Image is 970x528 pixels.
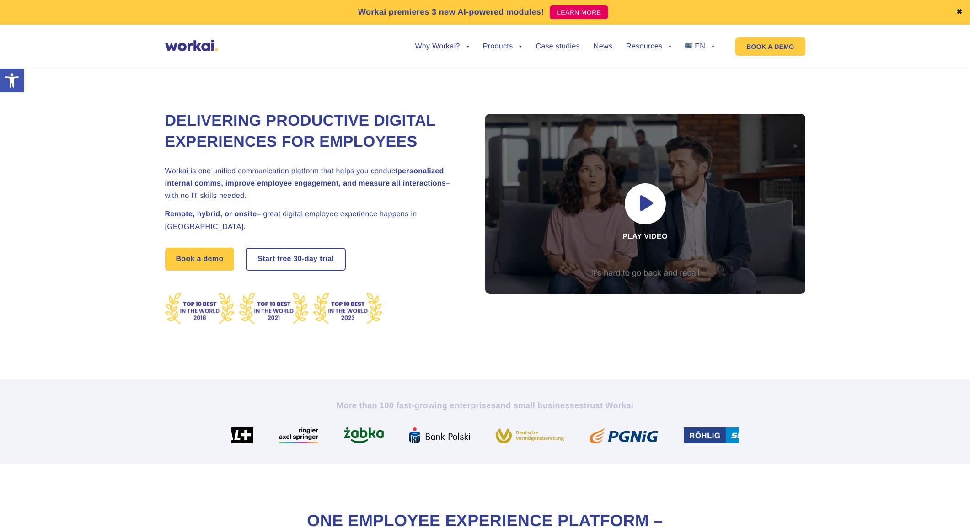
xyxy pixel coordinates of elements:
a: BOOK A DEMO [735,37,805,56]
a: ✖ [956,9,963,16]
span: EN [695,43,705,50]
a: Book a demo [165,248,235,271]
p: Workai premieres 3 new AI-powered modules! [358,6,544,18]
i: and small businesses [496,401,584,410]
a: Case studies [536,43,579,50]
a: Why Workai? [415,43,469,50]
strong: Remote, hybrid, or onsite [165,210,257,218]
a: News [594,43,612,50]
div: Play video [485,114,805,294]
i: 30-day [294,256,318,263]
h2: Workai is one unified communication platform that helps you conduct – with no IT skills needed. [165,165,462,203]
h2: More than 100 fast-growing enterprises trust Workai [231,400,739,411]
a: Start free30-daytrial [247,249,345,270]
a: LEARN MORE [550,5,608,19]
h1: Delivering Productive Digital Experiences for Employees [165,111,462,153]
h2: – great digital employee experience happens in [GEOGRAPHIC_DATA]. [165,208,462,233]
a: Products [483,43,522,50]
a: Resources [626,43,671,50]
